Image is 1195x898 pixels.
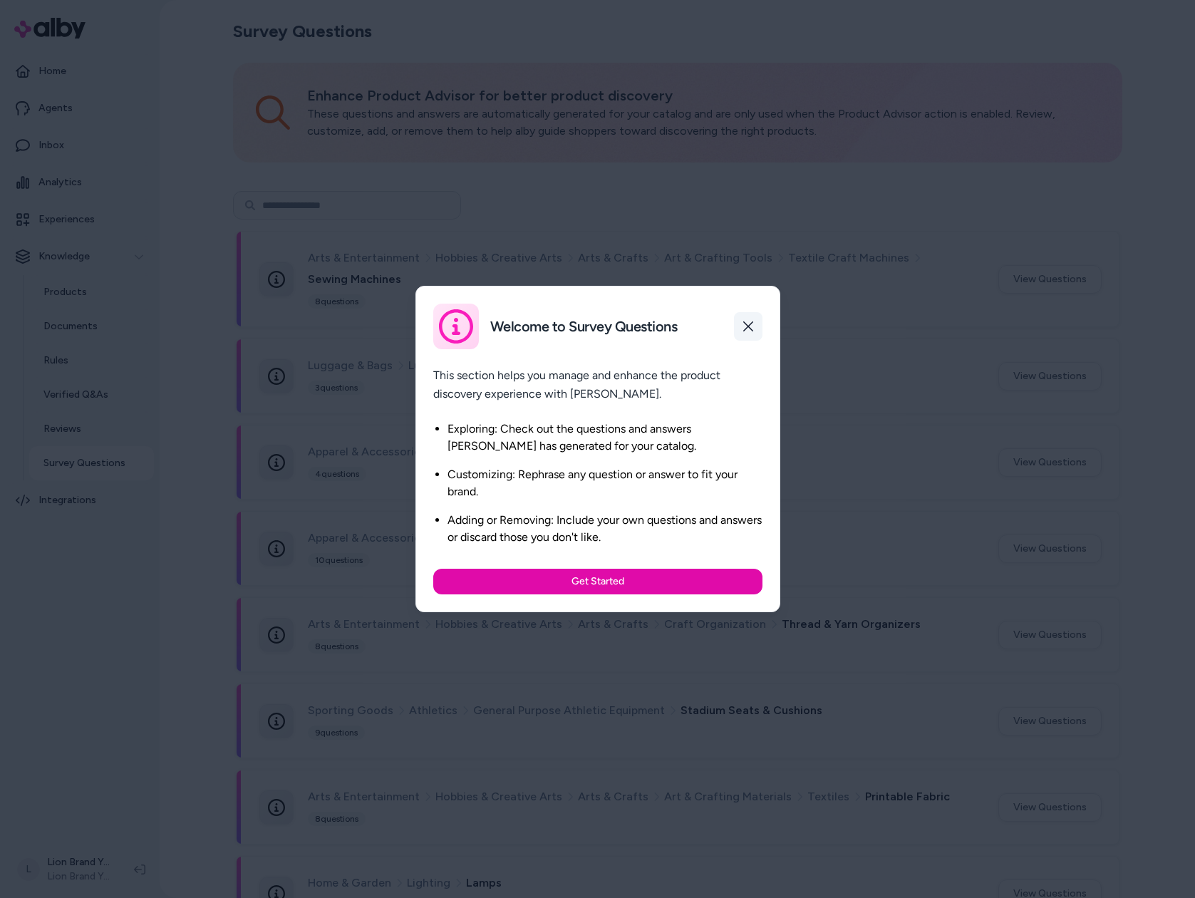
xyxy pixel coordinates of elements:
[448,512,762,546] li: Adding or Removing: Include your own questions and answers or discard those you don't like.
[448,466,762,500] li: Customizing: Rephrase any question or answer to fit your brand.
[433,569,762,594] button: Get Started
[490,318,678,336] h2: Welcome to Survey Questions
[448,420,762,455] li: Exploring: Check out the questions and answers [PERSON_NAME] has generated for your catalog.
[433,366,762,403] p: This section helps you manage and enhance the product discovery experience with [PERSON_NAME].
